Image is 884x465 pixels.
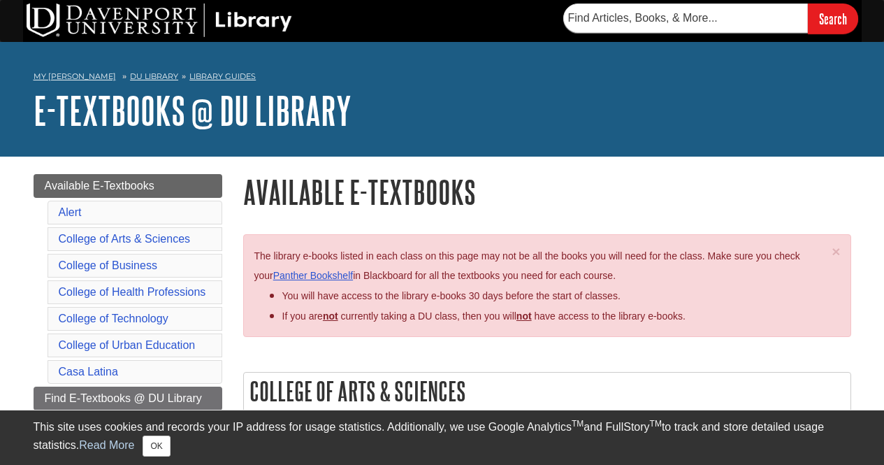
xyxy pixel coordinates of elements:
a: College of Health Professions [59,286,206,298]
input: Find Articles, Books, & More... [563,3,808,33]
span: × [832,243,840,259]
a: My [PERSON_NAME] [34,71,116,83]
u: not [516,310,532,322]
a: Read More [79,439,134,451]
a: Available E-Textbooks [34,174,222,198]
div: This site uses cookies and records your IP address for usage statistics. Additionally, we use Goo... [34,419,851,457]
button: Close [832,244,840,259]
a: DU Library [130,71,178,81]
a: College of Arts & Sciences [59,233,191,245]
nav: breadcrumb [34,67,851,90]
a: Library Guides [189,71,256,81]
button: Close [143,436,170,457]
span: You will have access to the library e-books 30 days before the start of classes. [282,290,621,301]
img: DU Library [27,3,292,37]
form: Searches DU Library's articles, books, and more [563,3,858,34]
span: If you are currently taking a DU class, then you will have access to the library e-books. [282,310,686,322]
span: The library e-books listed in each class on this page may not be all the books you will need for ... [254,250,800,282]
a: Alert [59,206,82,218]
sup: TM [650,419,662,429]
a: College of Urban Education [59,339,196,351]
a: Find E-Textbooks @ DU Library [34,387,222,410]
a: Casa Latina [59,366,118,378]
a: E-Textbooks @ DU Library [34,89,352,132]
sup: TM [572,419,584,429]
a: Panther Bookshelf [273,270,353,281]
span: Available E-Textbooks [45,180,154,192]
a: College of Business [59,259,157,271]
a: College of Technology [59,313,168,324]
strong: not [323,310,338,322]
h2: College of Arts & Sciences [244,373,850,410]
span: Find E-Textbooks @ DU Library [45,392,202,404]
h1: Available E-Textbooks [243,174,851,210]
input: Search [808,3,858,34]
